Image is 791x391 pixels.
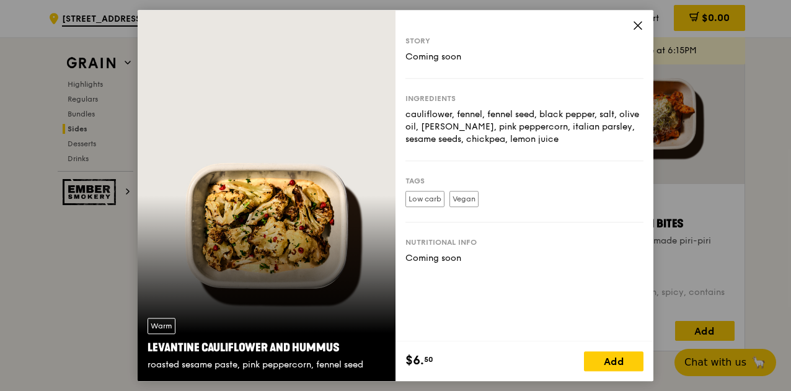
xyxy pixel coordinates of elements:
span: 50 [424,354,433,364]
label: Vegan [449,191,479,207]
div: cauliflower, fennel, fennel seed, black pepper, salt, olive oil, [PERSON_NAME], pink peppercorn, ... [405,108,643,146]
span: $6. [405,351,424,370]
div: Add [584,351,643,371]
div: Ingredients [405,94,643,103]
div: Nutritional info [405,237,643,247]
label: Low carb [405,191,444,207]
div: Tags [405,176,643,186]
div: Coming soon [405,51,643,63]
div: Warm [148,318,175,334]
div: roasted sesame paste, pink peppercorn, fennel seed [148,359,386,371]
div: Story [405,36,643,46]
div: Levantine Cauliflower and Hummus [148,339,386,356]
div: Coming soon [405,252,643,265]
